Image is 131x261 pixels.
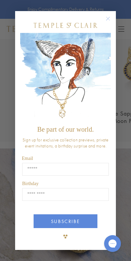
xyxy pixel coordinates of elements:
span: Be part of our world. [37,126,94,133]
img: c4a9eb12-d91a-4d4a-8ee0-386386f4f338.jpeg [20,33,111,123]
input: Email [22,163,109,176]
img: TSC [59,230,72,243]
iframe: Gorgias live chat messenger [101,233,124,254]
span: Birthday [22,181,39,186]
span: Sign up for exclusive collection previews, private event invitations, a birthday surprise and more. [23,137,108,149]
button: SUBSCRIBE [34,214,97,228]
img: Temple St. Clair [34,23,97,28]
span: Email [22,156,33,161]
button: Close dialog [107,18,116,26]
